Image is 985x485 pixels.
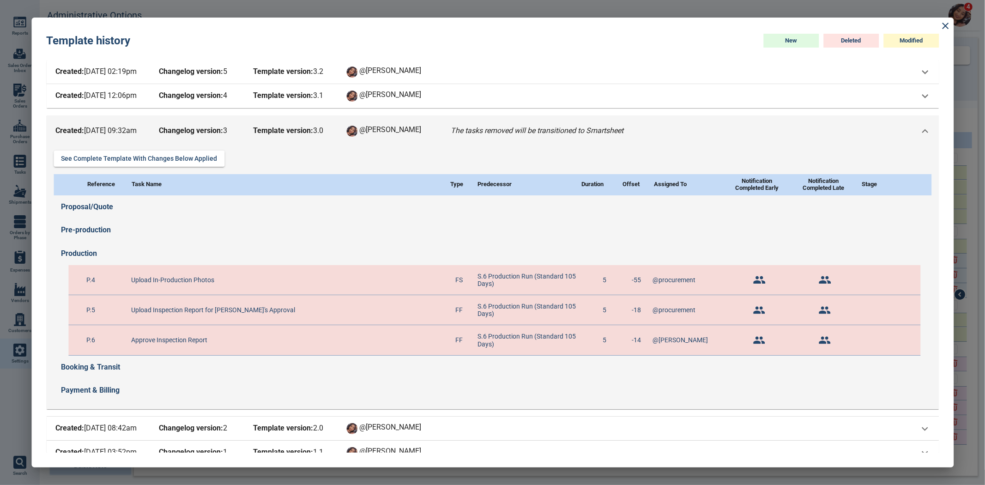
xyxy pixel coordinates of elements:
span: S.6 Production Run (Standard 105 Days) [477,303,581,317]
span: [DATE] 08:42am [54,422,146,435]
b: Changelog version: [159,91,223,100]
span: [DATE] 02:19pm [54,66,146,79]
span: Notification Completed Early [728,178,786,192]
img: Avatar [346,126,357,137]
span: S.6 Production Run (Standard 105 Days) [477,333,581,347]
span: @[PERSON_NAME] [359,447,421,455]
span: 5 [603,336,606,344]
span: Approve Inspection Report [131,336,207,344]
span: 1 . 1 [251,446,334,459]
span: [DATE] 09:32am [54,125,146,138]
b: Created: [55,424,84,432]
span: Reference [87,181,122,188]
div: Created:[DATE] 08:42amChangelog version:2Template version:2.0Avatar@[PERSON_NAME] [46,417,939,441]
p: Template history [46,32,130,49]
span: 1 [157,446,240,459]
span: @[PERSON_NAME] [359,90,421,99]
div: Created:[DATE] 09:32amChangelog version:3Template version:3.0Avatar@[PERSON_NAME]The tasks remove... [46,115,939,147]
span: Stage [862,181,924,188]
span: Predecessor [477,181,572,188]
b: Template version: [253,126,313,135]
b: Changelog version: [159,126,223,135]
b: Changelog version: [159,424,223,432]
span: P.5 [86,306,95,314]
span: @[PERSON_NAME] [359,423,421,431]
span: Duration [581,181,613,188]
span: [DATE] 12:06pm [54,90,146,103]
b: Template version: [253,424,313,432]
b: Changelog version: [159,67,223,76]
span: 3 [157,125,240,138]
span: P.6 [86,336,95,344]
b: Created: [55,91,84,100]
b: Created: [55,126,84,135]
span: Modified [900,37,923,44]
span: FF [455,336,463,344]
span: @procurement [653,306,695,314]
span: FF [455,306,463,314]
span: S.6 Production Run (Standard 105 Days) [477,273,581,287]
img: Avatar [346,423,357,434]
div: Created:[DATE] 02:19pmChangelog version:5Template version:3.2Avatar@[PERSON_NAME] [46,147,939,409]
b: Template version: [253,67,313,76]
span: -55 [632,276,641,284]
span: The tasks removed will be transitioned to Smartsheet [449,125,625,138]
span: Deleted [841,37,861,44]
b: Created: [55,448,84,456]
img: Avatar [346,67,357,78]
div: Production [61,242,931,265]
span: P.4 [86,276,95,284]
div: Created:[DATE] 12:06pmChangelog version:4Template version:3.1Avatar@[PERSON_NAME] [46,84,939,108]
div: Created:[DATE] 03:52pmChangelog version:1Template version:1.1Avatar@[PERSON_NAME] [46,441,939,465]
span: 5 [157,66,240,79]
span: @[PERSON_NAME] [359,66,421,75]
button: See complete template with changes below applied [54,151,224,167]
span: 3 . 1 [251,90,334,103]
span: 3 . 2 [251,66,334,79]
div: Pre-production [61,218,931,242]
div: Proposal/Quote [61,195,931,218]
b: Changelog version: [159,448,223,456]
div: Created:[DATE] 02:19pmChangelog version:5Template version:3.2Avatar@[PERSON_NAME] [46,60,939,84]
span: Upload In-Production Photos [131,276,214,284]
span: 5 [603,306,606,314]
img: Avatar [346,447,357,458]
span: 2 . 0 [251,422,334,435]
div: Payment & Billing [61,379,931,402]
span: 3 . 0 [251,125,334,138]
b: Template version: [253,91,313,100]
span: 2 [157,422,240,435]
span: Type [450,181,468,188]
span: Offset [622,181,644,188]
span: Notification Completed Late [795,178,852,192]
span: -18 [632,306,641,314]
b: Template version: [253,448,313,456]
span: Assigned To [654,181,719,188]
span: @[PERSON_NAME] [653,336,708,344]
span: Task Name [132,181,441,188]
span: 4 [157,90,240,103]
span: @[PERSON_NAME] [359,125,421,134]
img: Avatar [346,91,357,102]
div: Booking & Transit [61,356,931,379]
span: @procurement [653,276,695,284]
span: 5 [603,276,606,284]
span: Upload Inspection Report for [PERSON_NAME]'s Approval [131,306,295,314]
span: FS [455,276,463,284]
span: [DATE] 03:52pm [54,446,146,459]
b: Created: [55,67,84,76]
span: New [785,37,797,44]
span: -14 [632,336,641,344]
